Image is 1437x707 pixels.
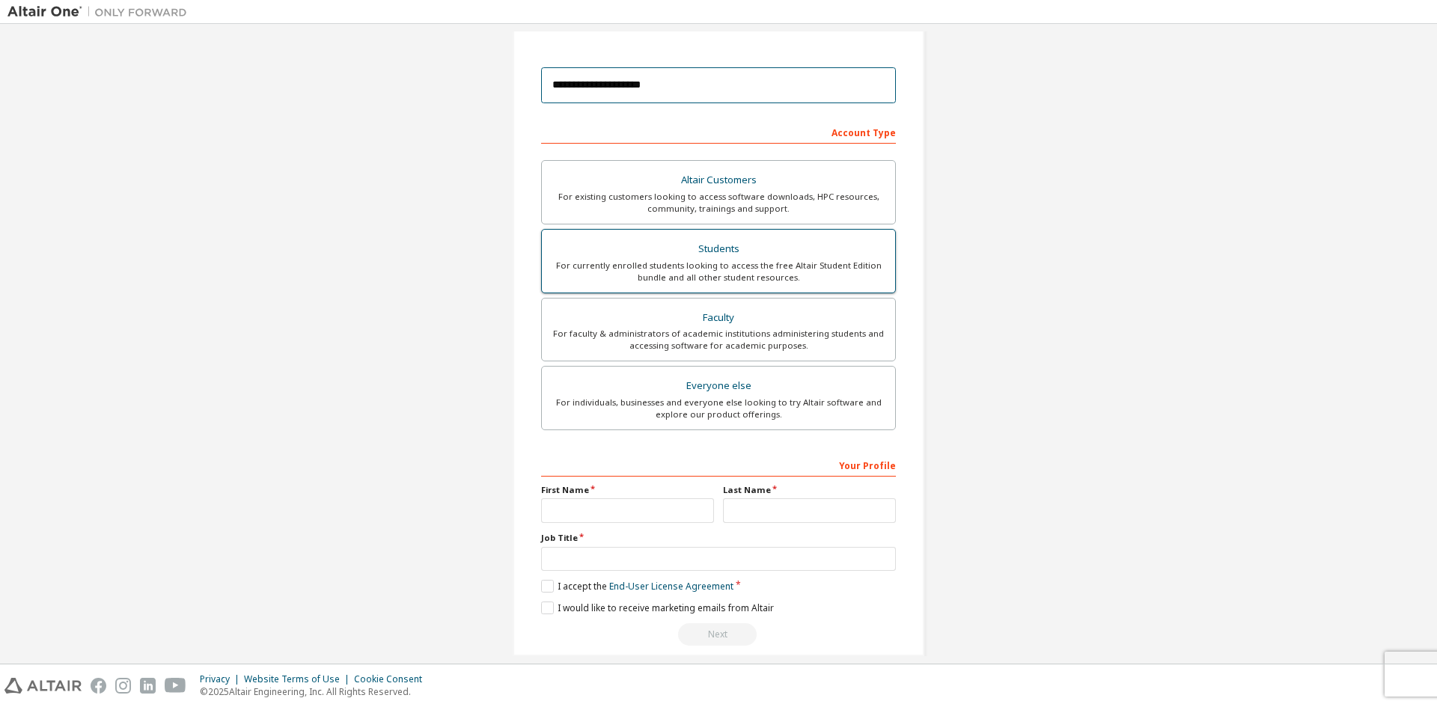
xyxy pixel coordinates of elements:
p: © 2025 Altair Engineering, Inc. All Rights Reserved. [200,685,431,698]
div: Altair Customers [551,170,886,191]
label: I accept the [541,580,733,593]
div: Cookie Consent [354,673,431,685]
label: First Name [541,484,714,496]
label: Last Name [723,484,896,496]
div: For existing customers looking to access software downloads, HPC resources, community, trainings ... [551,191,886,215]
div: Read and acccept EULA to continue [541,623,896,646]
div: Account Type [541,120,896,144]
div: Students [551,239,886,260]
img: Altair One [7,4,195,19]
div: Your Profile [541,453,896,477]
div: Website Terms of Use [244,673,354,685]
img: linkedin.svg [140,678,156,694]
img: facebook.svg [91,678,106,694]
div: For currently enrolled students looking to access the free Altair Student Edition bundle and all ... [551,260,886,284]
img: youtube.svg [165,678,186,694]
img: altair_logo.svg [4,678,82,694]
img: instagram.svg [115,678,131,694]
div: Privacy [200,673,244,685]
div: For individuals, businesses and everyone else looking to try Altair software and explore our prod... [551,397,886,420]
div: Faculty [551,307,886,328]
div: For faculty & administrators of academic institutions administering students and accessing softwa... [551,328,886,352]
a: End-User License Agreement [609,580,733,593]
label: Job Title [541,532,896,544]
div: Everyone else [551,376,886,397]
label: I would like to receive marketing emails from Altair [541,602,774,614]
